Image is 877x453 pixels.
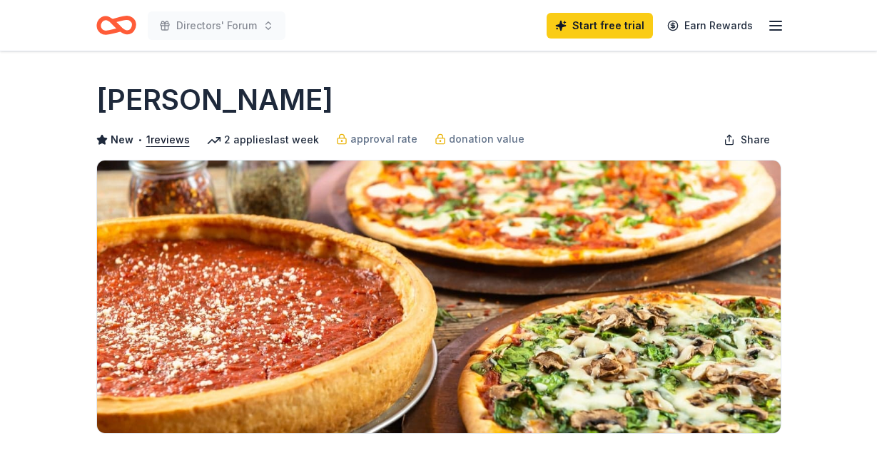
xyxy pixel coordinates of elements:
div: 2 applies last week [207,131,319,148]
button: Share [712,126,781,154]
a: Home [96,9,136,42]
span: Share [741,131,770,148]
a: donation value [435,131,524,148]
h1: [PERSON_NAME] [96,80,333,120]
button: Directors' Forum [148,11,285,40]
a: Earn Rewards [659,13,761,39]
span: • [137,134,142,146]
button: 1reviews [146,131,190,148]
span: donation value [449,131,524,148]
span: Directors' Forum [176,17,257,34]
img: Image for Giordano's [97,161,781,433]
span: New [111,131,133,148]
a: Start free trial [547,13,653,39]
span: approval rate [350,131,417,148]
a: approval rate [336,131,417,148]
